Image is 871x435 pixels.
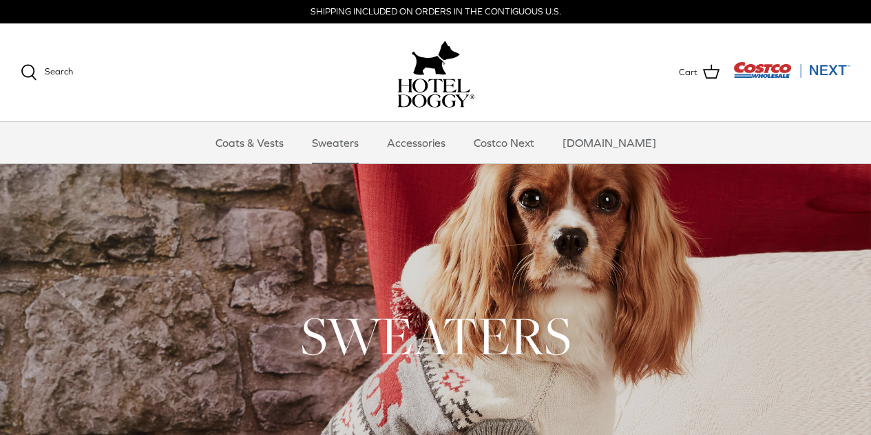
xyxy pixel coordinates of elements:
[203,122,296,163] a: Coats & Vests
[45,66,73,77] span: Search
[375,122,458,163] a: Accessories
[461,122,547,163] a: Costco Next
[21,302,850,370] h1: SWEATERS
[300,122,371,163] a: Sweaters
[397,79,474,108] img: hoteldoggycom
[550,122,669,163] a: [DOMAIN_NAME]
[412,37,460,79] img: hoteldoggy.com
[21,64,73,81] a: Search
[733,61,850,79] img: Costco Next
[679,63,720,81] a: Cart
[397,37,474,108] a: hoteldoggy.com hoteldoggycom
[679,65,697,80] span: Cart
[733,70,850,81] a: Visit Costco Next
